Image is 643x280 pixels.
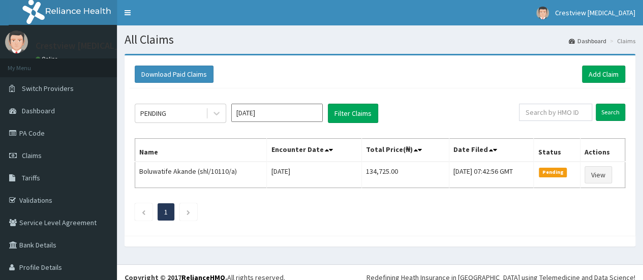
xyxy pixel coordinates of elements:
th: Name [135,139,267,162]
span: Crestview [MEDICAL_DATA] [555,8,635,17]
input: Search [596,104,625,121]
button: Download Paid Claims [135,66,213,83]
span: Dashboard [22,106,55,115]
div: PENDING [140,108,166,118]
a: Dashboard [569,37,606,45]
a: Add Claim [582,66,625,83]
a: Online [36,55,60,63]
a: Previous page [141,207,146,216]
a: Page 1 is your current page [164,207,168,216]
img: User Image [536,7,549,19]
input: Select Month and Year [231,104,323,122]
span: Pending [539,168,567,177]
a: Next page [186,207,191,216]
td: Boluwatife Akande (shl/10110/a) [135,162,267,188]
p: Crestview [MEDICAL_DATA] [36,41,144,50]
button: Filter Claims [328,104,378,123]
th: Total Price(₦) [361,139,449,162]
span: Claims [22,151,42,160]
th: Encounter Date [267,139,361,162]
th: Actions [580,139,625,162]
span: Tariffs [22,173,40,182]
td: [DATE] 07:42:56 GMT [449,162,534,188]
span: Switch Providers [22,84,74,93]
input: Search by HMO ID [519,104,592,121]
td: 134,725.00 [361,162,449,188]
img: User Image [5,30,28,53]
th: Date Filed [449,139,534,162]
li: Claims [607,37,635,45]
a: View [585,166,612,183]
th: Status [534,139,580,162]
h1: All Claims [125,33,635,46]
td: [DATE] [267,162,361,188]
